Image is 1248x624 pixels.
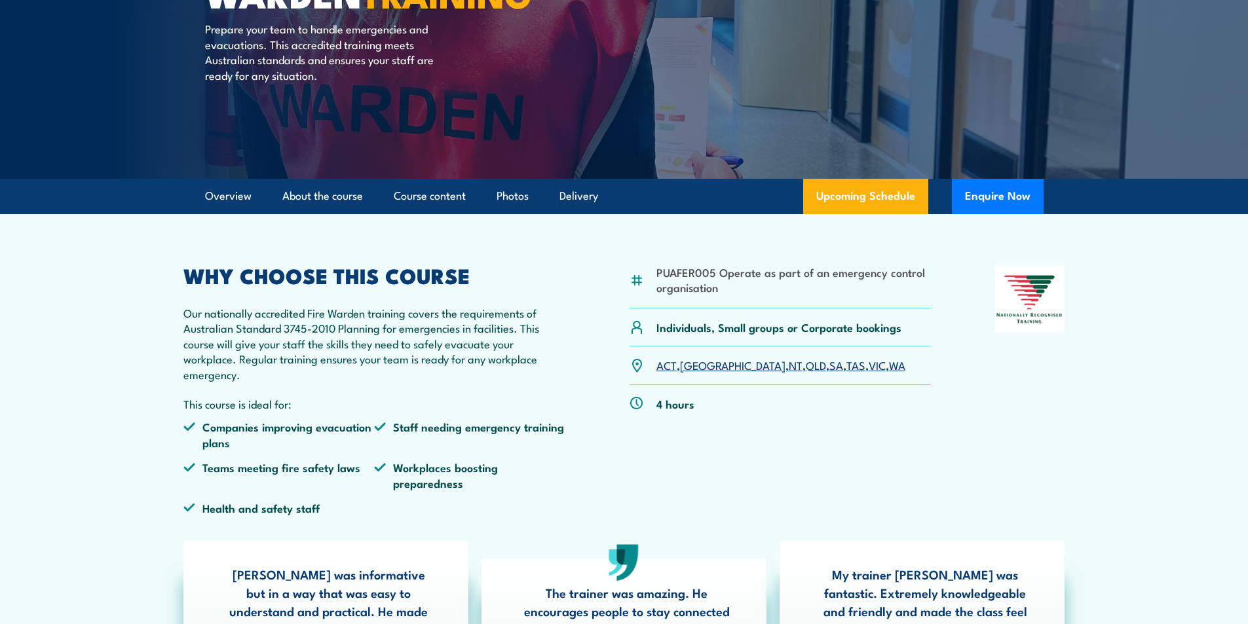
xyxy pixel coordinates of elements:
[994,266,1065,333] img: Nationally Recognised Training logo.
[656,265,931,295] li: PUAFER005 Operate as part of an emergency control organisation
[183,419,375,450] li: Companies improving evacuation plans
[374,460,565,490] li: Workplaces boosting preparedness
[869,357,886,373] a: VIC
[656,357,677,373] a: ACT
[846,357,865,373] a: TAS
[656,396,694,411] p: 4 hours
[183,396,566,411] p: This course is ideal for:
[789,357,803,373] a: NT
[656,320,901,335] p: Individuals, Small groups or Corporate bookings
[656,358,905,373] p: , , , , , , ,
[829,357,843,373] a: SA
[183,460,375,490] li: Teams meeting fire safety laws
[497,179,529,213] a: Photos
[282,179,363,213] a: About the course
[374,419,565,450] li: Staff needing emergency training
[803,179,928,214] a: Upcoming Schedule
[205,179,252,213] a: Overview
[183,266,566,284] h2: WHY CHOOSE THIS COURSE
[889,357,905,373] a: WA
[952,179,1044,214] button: Enquire Now
[559,179,598,213] a: Delivery
[680,357,785,373] a: [GEOGRAPHIC_DATA]
[394,179,466,213] a: Course content
[183,500,375,515] li: Health and safety staff
[183,305,566,382] p: Our nationally accredited Fire Warden training covers the requirements of Australian Standard 374...
[806,357,826,373] a: QLD
[205,21,444,83] p: Prepare your team to handle emergencies and evacuations. This accredited training meets Australia...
